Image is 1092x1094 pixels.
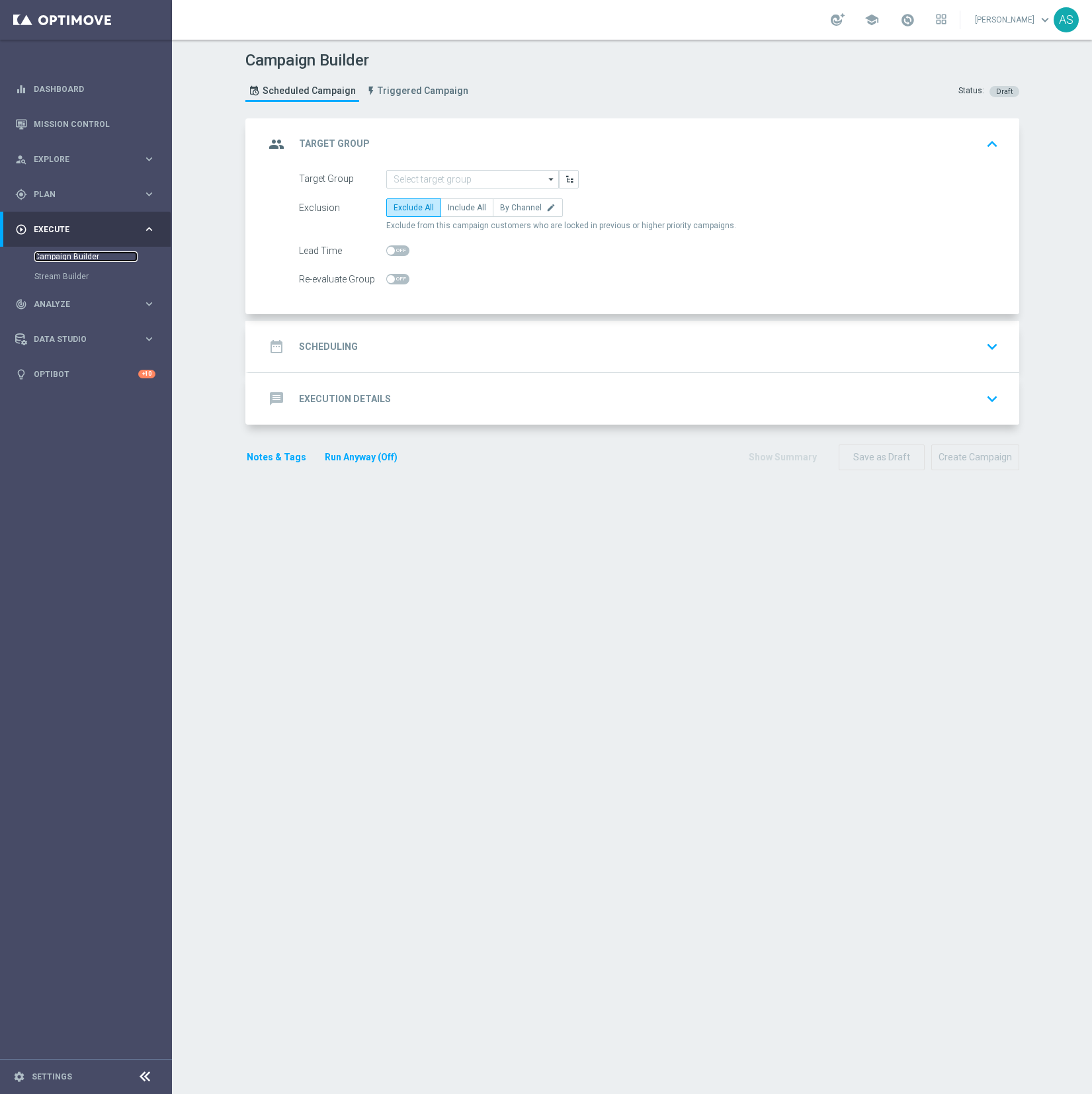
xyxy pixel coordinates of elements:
span: keyboard_arrow_down [1038,13,1052,27]
i: date_range [265,335,288,358]
i: keyboard_arrow_right [143,153,155,165]
button: equalizer Dashboard [15,84,156,95]
div: Lead Time [299,241,386,260]
i: settings [13,1071,25,1083]
i: person_search [15,153,27,165]
i: lightbulb [15,368,27,380]
div: Campaign Builder [34,247,171,267]
button: keyboard_arrow_down [981,334,1003,359]
span: By Channel [500,203,542,212]
button: Run Anyway (Off) [323,449,399,466]
button: play_circle_outline Execute keyboard_arrow_right [15,224,156,235]
div: Re-evaluate Group [299,270,386,288]
i: edit [546,203,556,212]
button: Save as Draft [839,444,925,470]
a: Optibot [34,357,138,392]
i: equalizer [15,83,27,95]
button: gps_fixed Plan keyboard_arrow_right [15,189,156,200]
span: Exclude All [394,203,434,212]
a: Dashboard [34,71,155,106]
i: keyboard_arrow_right [143,298,155,310]
button: keyboard_arrow_up [981,132,1003,157]
span: Analyze [34,300,143,308]
i: keyboard_arrow_right [143,333,155,345]
i: arrow_drop_down [545,171,558,188]
span: Triggered Campaign [378,85,468,97]
span: Execute [34,226,143,233]
i: keyboard_arrow_down [982,337,1002,357]
h2: Target Group [299,138,370,150]
span: Draft [996,87,1013,96]
div: date_range Scheduling keyboard_arrow_down [265,334,1003,359]
button: track_changes Analyze keyboard_arrow_right [15,299,156,310]
a: Campaign Builder [34,251,138,262]
a: Triggered Campaign [362,80,472,102]
button: person_search Explore keyboard_arrow_right [15,154,156,165]
div: Execute [15,224,143,235]
a: Settings [32,1073,72,1081]
div: Explore [15,153,143,165]
div: +10 [138,370,155,378]
span: school [864,13,879,27]
div: Data Studio [15,333,143,345]
div: Target Group [299,170,386,189]
a: Scheduled Campaign [245,80,359,102]
input: Select target group [386,170,559,189]
div: group Target Group keyboard_arrow_up [265,132,1003,157]
span: Plan [34,190,143,198]
div: Mission Control [15,106,155,142]
div: Plan [15,189,143,200]
button: Create Campaign [931,444,1019,470]
div: Dashboard [15,71,155,106]
i: keyboard_arrow_down [982,389,1002,409]
i: keyboard_arrow_right [143,188,155,200]
a: [PERSON_NAME]keyboard_arrow_down [974,10,1054,30]
div: Stream Builder [34,267,171,286]
div: AS [1054,7,1079,32]
div: Optibot [15,357,155,392]
span: Explore [34,155,143,163]
colored-tag: Draft [989,85,1019,96]
button: Data Studio keyboard_arrow_right [15,334,156,345]
button: lightbulb Optibot +10 [15,369,156,380]
div: message Execution Details keyboard_arrow_down [265,386,1003,411]
span: Scheduled Campaign [263,85,356,97]
button: Notes & Tags [245,449,308,466]
div: Exclusion [299,198,386,217]
i: keyboard_arrow_right [143,223,155,235]
i: keyboard_arrow_up [982,134,1002,154]
h1: Campaign Builder [245,51,475,70]
span: Include All [448,203,486,212]
button: Mission Control [15,119,156,130]
a: Mission Control [34,106,155,142]
i: gps_fixed [15,189,27,200]
i: play_circle_outline [15,224,27,235]
span: Data Studio [34,335,143,343]
a: Stream Builder [34,271,138,282]
h2: Scheduling [299,341,358,353]
h2: Execution Details [299,393,391,405]
i: group [265,132,288,156]
button: keyboard_arrow_down [981,386,1003,411]
span: Exclude from this campaign customers who are locked in previous or higher priority campaigns. [386,220,736,231]
div: Analyze [15,298,143,310]
div: Status: [958,85,984,97]
i: track_changes [15,298,27,310]
i: message [265,387,288,411]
